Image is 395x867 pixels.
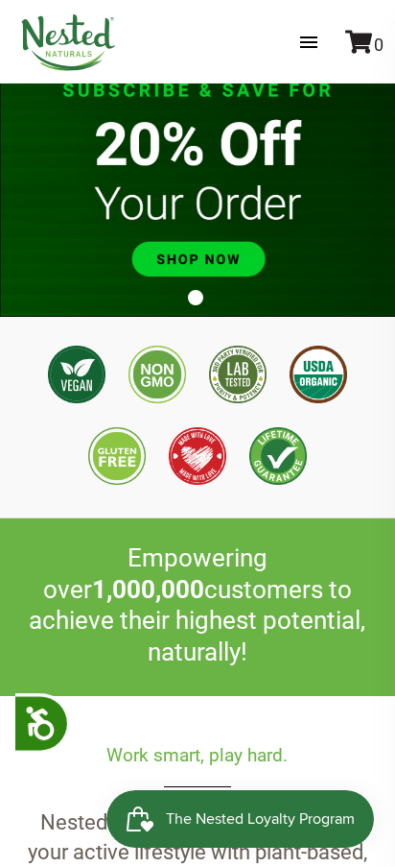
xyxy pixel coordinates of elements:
[128,346,186,403] img: Non GMO
[209,346,267,403] img: 3rd Party Lab Tested
[20,744,376,787] h2: Work smart, play hard.
[20,542,376,667] h2: Empowering over customers to achieve their highest potential, naturally!
[290,346,347,403] img: USDA Organic
[374,35,383,55] span: 0
[88,427,146,485] img: Gluten Free
[169,427,226,485] img: Made with Love
[345,35,383,55] a: 0
[92,575,204,604] span: 1,000,000
[106,790,376,848] iframe: Button to open loyalty program pop-up
[249,427,307,485] img: Lifetime Guarantee
[188,290,203,305] button: 1 of 1
[20,14,116,71] img: Nested Naturals
[48,346,105,403] img: Vegan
